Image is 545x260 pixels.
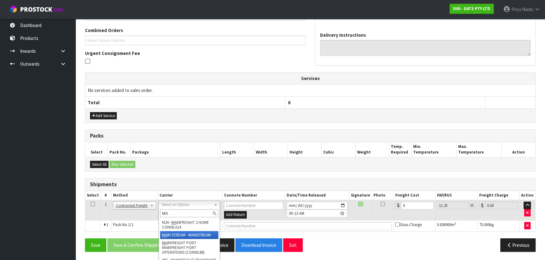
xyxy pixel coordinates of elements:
input: Freight Cost [401,202,434,209]
button: Add Return [224,211,247,219]
button: Add Service [90,112,117,120]
th: Length [220,142,254,157]
label: Delivery Instructions [320,32,366,38]
th: Select [85,191,101,200]
th: Cubic [322,142,355,157]
th: FAF/RUC [435,191,478,200]
span: Contracted Freight [116,202,148,209]
a: D00 - DATS PTY LTD [450,4,494,14]
th: Weight [355,142,389,157]
th: Freight Charge [478,191,520,200]
th: Pack No. [108,142,131,157]
th: Height [288,142,322,157]
span: ProStock [20,5,52,14]
td: m [435,220,478,231]
span: Glass Charge [395,222,422,227]
button: Select All [90,161,109,168]
span: 1/1 [128,222,133,227]
th: Package [130,142,220,157]
li: IN STREAM - MAINSTREAM [160,231,218,239]
th: Action [519,191,535,200]
button: Download Invoice [235,238,282,252]
th: Width [254,142,288,157]
td: No services added to sales order. [85,84,535,96]
li: INFREIGHT PORT - MAINFREIGHT PORT OPERATIONS (CONWL88) [160,239,218,256]
span: 0 [288,100,290,106]
td: Pack No. [111,220,222,231]
button: Ship Selected [110,161,135,168]
img: cube-alt.png [9,5,17,13]
button: Exit [283,238,303,252]
li: M2H - INFREIGHT 2 HOME CONWLA14 [160,219,218,231]
span: Select an Option [161,201,211,209]
strong: D00 - DATS PTY LTD [453,6,490,11]
h3: Packs [90,133,531,139]
th: Temp. Required [389,142,412,157]
button: Save & Confirm Shipping [107,238,167,252]
th: Select [85,142,108,157]
th: Connote Number [222,191,285,200]
em: MA [162,232,167,238]
th: Date/Time Released [285,191,349,200]
th: Method [111,191,158,200]
th: Total [85,96,285,108]
th: Photo [372,191,394,200]
span: 1 [105,202,107,207]
th: Freight Cost [393,191,435,200]
small: WMS [53,7,63,13]
th: Carrier [158,191,222,200]
th: Action [502,142,535,157]
th: Signature [349,191,372,200]
button: Previous [500,238,536,252]
input: Connote Number [224,222,392,230]
em: MA [171,220,177,225]
input: Freight Adjustment [437,202,469,209]
h3: Shipments [90,181,531,187]
span: 75.000 [479,222,490,227]
th: # [101,191,111,200]
span: Priya [511,6,521,12]
sup: 3 [455,221,456,225]
span: 0.834900 [437,222,451,227]
label: Combined Orders [85,27,123,34]
em: MA [162,240,167,246]
th: Max. Temperature [457,142,502,157]
span: Naidu [522,6,533,12]
th: Min. Temperature [412,142,457,157]
span: 1 [106,222,108,227]
input: Connote Number [224,202,283,209]
th: Services [85,73,535,84]
input: Freight Charge [485,202,518,209]
label: Urgent Consignment Fee [85,50,140,57]
td: kg [478,220,520,231]
button: Save [85,238,106,252]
